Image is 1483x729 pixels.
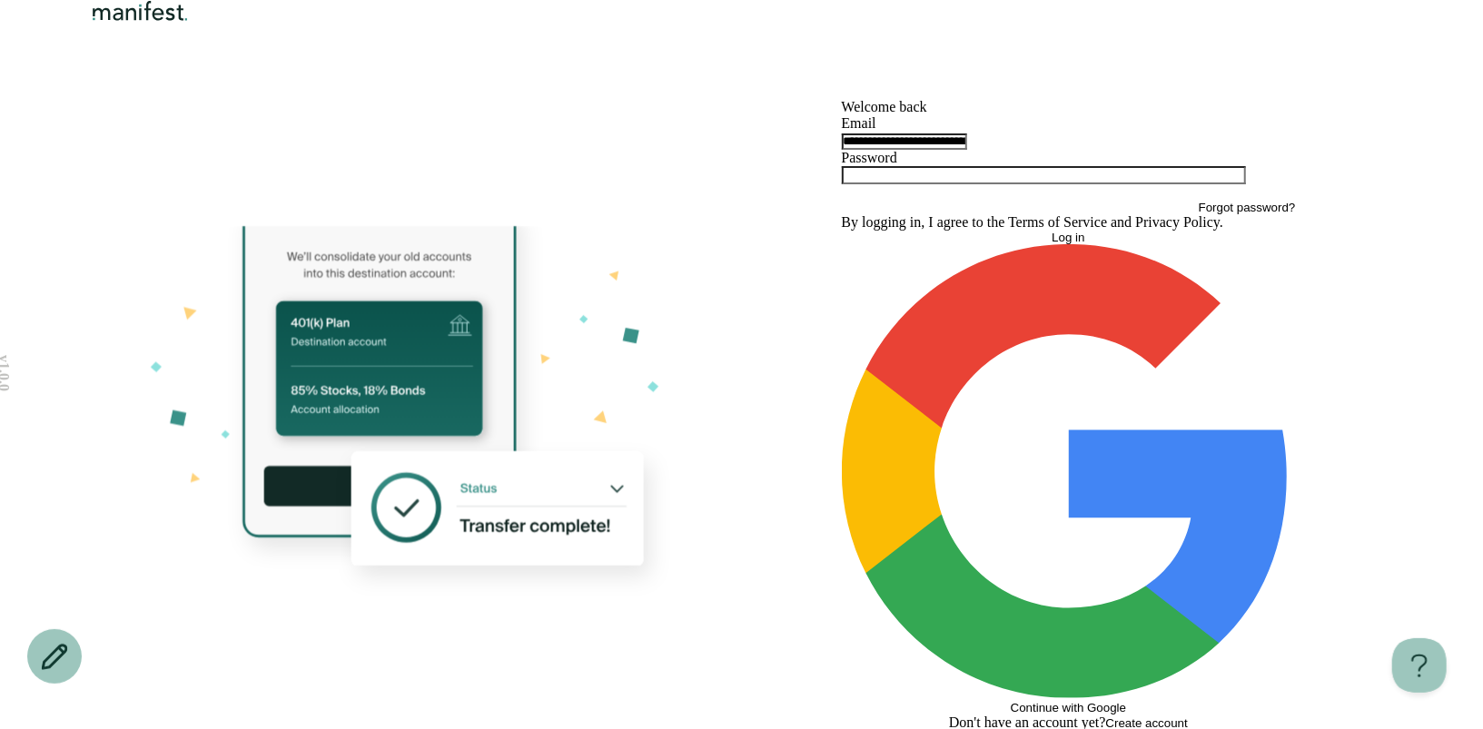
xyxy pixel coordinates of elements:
[1135,214,1220,230] a: Privacy Policy
[842,150,897,165] label: Password
[1011,701,1126,714] span: Continue with Google
[842,214,1296,231] p: By logging in, I agree to the and .
[842,99,1296,115] h1: Welcome back
[1392,638,1447,693] iframe: Toggle Customer Support
[842,231,1296,244] button: Log in
[842,244,1296,714] button: Continue with Google
[1052,231,1084,244] span: Log in
[1008,214,1107,230] a: Terms of Service
[842,115,876,131] label: Email
[1199,201,1296,214] button: Forgot password?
